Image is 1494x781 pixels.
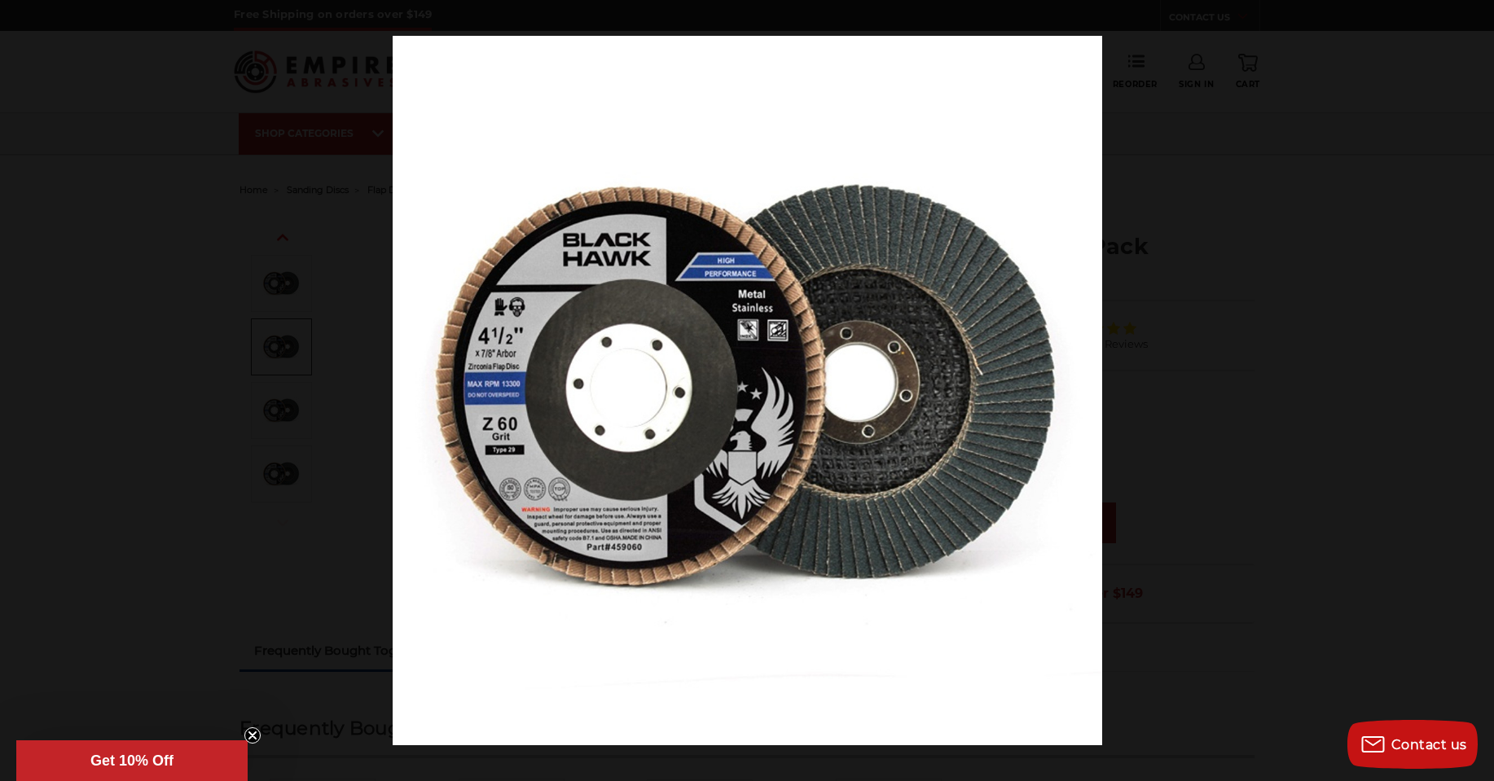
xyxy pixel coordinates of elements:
[244,727,261,744] button: Close teaser
[1347,720,1478,769] button: Contact us
[90,752,174,769] span: Get 10% Off
[393,36,1102,745] img: IMG_4470_T29_60__79376.1570196666.jpg
[1391,737,1467,752] span: Contact us
[16,740,248,781] div: Get 10% OffClose teaser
